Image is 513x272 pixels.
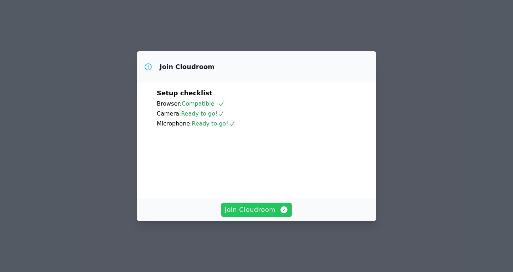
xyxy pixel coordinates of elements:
span: Compatible [182,100,225,107]
span: Ready to go! [181,110,224,117]
span: Ready to go! [192,120,235,127]
button: Join Cloudroom [221,203,292,217]
span: Join Cloudroom [225,205,289,215]
h3: Join Cloudroom [160,63,214,71]
span: Microphone: [157,120,192,127]
span: Browser: [157,100,182,107]
span: Setup checklist [157,89,212,97]
span: Camera: [157,110,181,117]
